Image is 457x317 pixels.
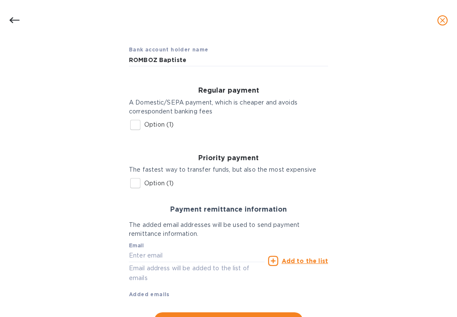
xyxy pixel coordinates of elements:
p: A Domestic/SEPA payment, which is cheaper and avoids correspondent banking fees [129,98,328,116]
b: Bank account holder name [129,46,209,53]
p: Option (1) [144,120,174,129]
b: Added emails [129,291,170,297]
h3: Priority payment [129,154,328,162]
u: Add to the list [282,258,328,264]
p: Option (1) [144,179,174,188]
p: Email address will be added to the list of emails [129,263,265,283]
p: The added email addresses will be used to send payment remittance information. [129,221,328,238]
label: Email [129,243,144,249]
input: Enter email [129,249,265,262]
p: The fastest way to transfer funds, but also the most expensive [129,165,328,174]
h3: Payment remittance information [129,206,328,214]
h3: Regular payment [129,87,328,95]
button: close [432,10,453,31]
